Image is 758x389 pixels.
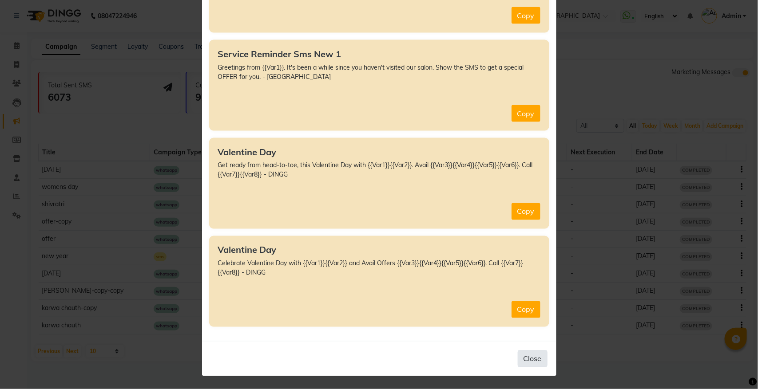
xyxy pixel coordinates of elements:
p: Celebrate Valentine Day with {{Var1}}{{Var2}} and Avail Offers {{Var3}}{{Var4}}{{Var5}}{{Var6}}. ... [218,259,540,278]
h5: Service Reminder Sms New 1 [218,49,540,59]
button: Copy [512,105,540,122]
h5: Valentine Day [218,147,540,157]
button: Copy [512,301,540,318]
button: Copy [512,7,540,24]
p: Get ready from head-to-toe, this Valentine Day with {{Var1}}{{Var2}}. Avail {{Var3}}{{Var4}}{{Var... [218,161,540,180]
button: Close [518,350,548,367]
button: Copy [512,203,540,220]
h5: Valentine Day [218,245,540,255]
p: Greetings from {{Var1}}. It's been a while since you haven't visited our salon. Show the SMS to g... [218,63,540,82]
